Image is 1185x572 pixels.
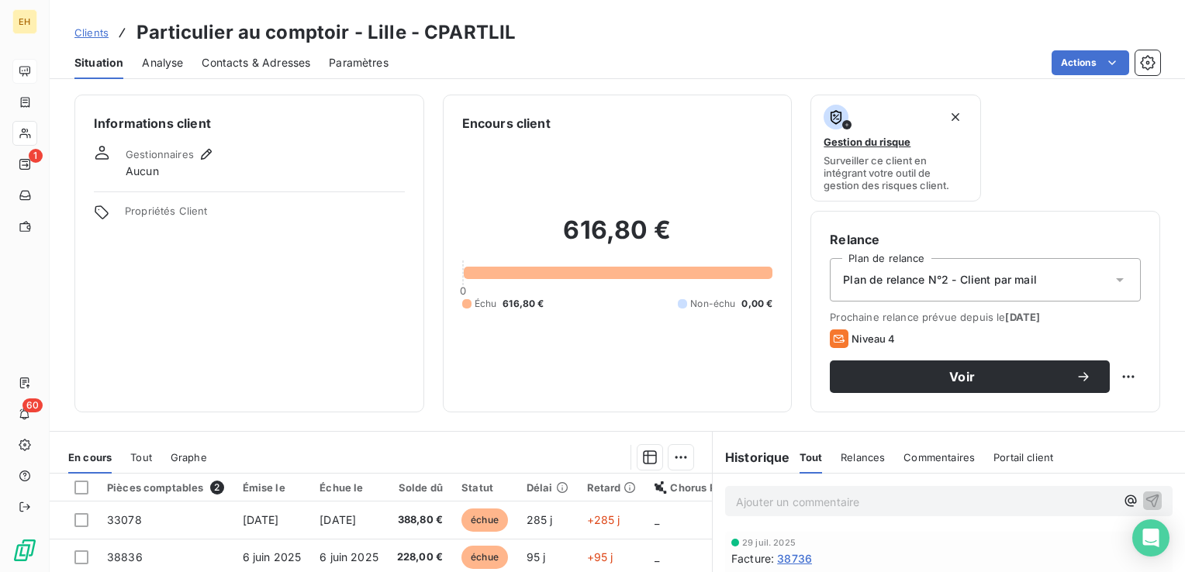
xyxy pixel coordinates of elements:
span: 95 j [527,550,546,563]
span: Plan de relance N°2 - Client par mail [843,272,1037,288]
span: [DATE] [1005,311,1040,323]
span: 38736 [777,550,812,567]
span: échue [461,546,508,569]
span: 2 [210,481,224,494]
span: _ [655,550,659,563]
button: Gestion du risqueSurveiller ce client en intégrant votre outil de gestion des risques client. [810,95,980,202]
div: Chorus Pro [655,481,726,494]
div: EH [12,9,37,34]
span: 1 [29,149,43,163]
a: Clients [74,25,109,40]
h6: Encours client [462,114,551,133]
span: Analyse [142,55,183,71]
button: Actions [1052,50,1129,75]
span: Tout [130,451,152,463]
span: Commentaires [903,451,975,463]
span: 29 juil. 2025 [742,538,796,547]
span: Niveau 4 [852,333,895,345]
span: 38836 [107,550,143,563]
div: Échue le [320,481,378,494]
h6: Historique [713,448,790,467]
div: Émise le [243,481,302,494]
div: Statut [461,481,508,494]
span: 6 juin 2025 [320,550,378,563]
span: Situation [74,55,123,71]
span: 33078 [107,513,142,526]
span: Non-échu [690,297,735,311]
span: [DATE] [243,513,279,526]
div: Pièces comptables [107,481,224,494]
span: 0,00 € [741,297,772,311]
h6: Relance [830,230,1141,249]
span: Portail client [993,451,1053,463]
img: Logo LeanPay [12,538,37,563]
span: 6 juin 2025 [243,550,302,563]
span: Aucun [126,164,159,179]
span: Échu [475,297,497,311]
span: Surveiller ce client en intégrant votre outil de gestion des risques client. [824,154,967,191]
span: Gestion du risque [824,136,910,148]
span: En cours [68,451,112,463]
span: [DATE] [320,513,356,526]
span: 0 [460,284,466,297]
span: Voir [848,370,1076,383]
span: _ [655,513,659,526]
span: Relances [841,451,885,463]
div: Open Intercom Messenger [1132,519,1169,556]
span: Propriétés Client [125,205,405,226]
div: Solde dû [397,481,443,494]
span: échue [461,508,508,532]
span: 228,00 € [397,550,443,565]
span: Graphe [171,451,207,463]
div: Délai [527,481,568,494]
span: 388,80 € [397,512,443,528]
button: Voir [830,360,1110,393]
span: Paramètres [329,55,389,71]
span: 285 j [527,513,553,526]
span: +95 j [587,550,613,563]
span: 616,80 € [503,297,544,311]
span: Clients [74,26,109,39]
span: 60 [22,398,43,412]
span: Facture : [731,550,774,567]
h3: Particulier au comptoir - Lille - CPARTLIL [136,19,516,47]
h6: Informations client [94,114,405,133]
span: Contacts & Adresses [202,55,310,71]
span: +285 j [587,513,620,526]
div: Retard [587,481,637,494]
span: Gestionnaires [126,148,194,160]
span: Tout [800,451,823,463]
h2: 616,80 € [462,215,773,261]
span: Prochaine relance prévue depuis le [830,311,1141,323]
